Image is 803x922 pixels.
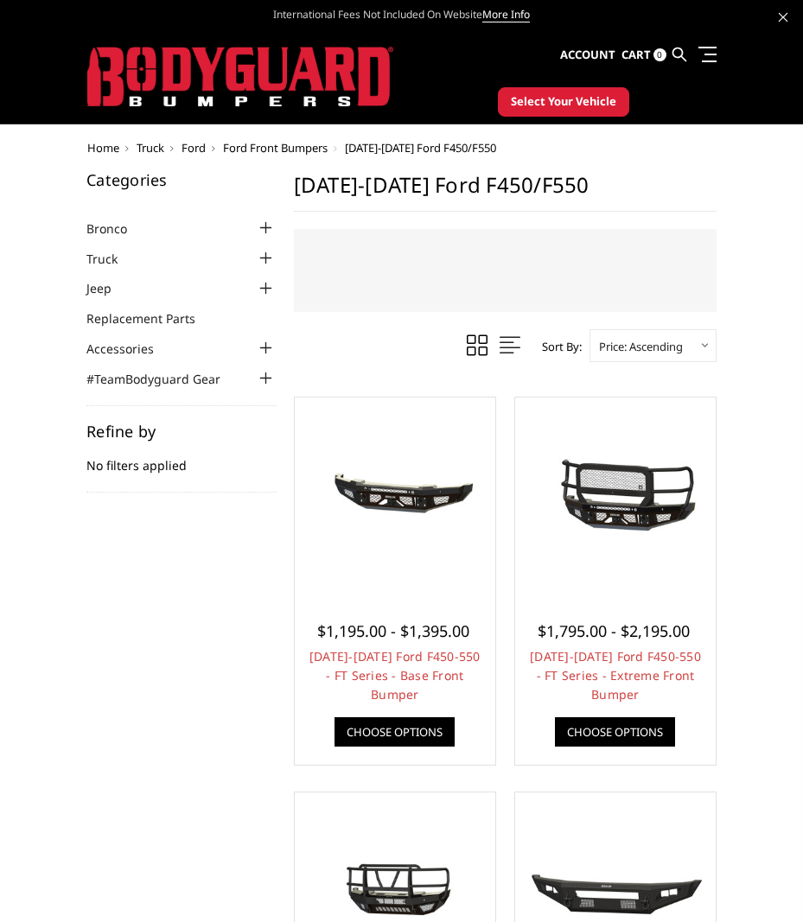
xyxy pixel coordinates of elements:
span: [DATE]-[DATE] Ford F450/F550 [345,140,496,156]
label: Sort By: [532,334,582,359]
img: 2023-2025 Ford F450-550 - FT Series - Extreme Front Bumper [519,453,711,543]
a: Accessories [86,340,175,358]
a: Truck [86,250,139,268]
a: #TeamBodyguard Gear [86,370,242,388]
h1: [DATE]-[DATE] Ford F450/F550 [294,172,717,212]
a: Ford Front Bumpers [223,140,328,156]
a: Replacement Parts [86,309,217,327]
a: Choose Options [335,717,455,747]
a: Choose Options [555,717,675,747]
h5: Refine by [86,423,277,439]
a: Ford [182,140,206,156]
iframe: Chat Widget [717,839,803,922]
div: No filters applied [86,423,277,493]
span: $1,795.00 - $2,195.00 [538,620,690,641]
h5: Categories [86,172,277,188]
a: Home [87,140,119,156]
a: [DATE]-[DATE] Ford F450-550 - FT Series - Base Front Bumper [309,648,481,703]
span: 0 [653,48,666,61]
span: Select Your Vehicle [511,93,616,111]
span: Cart [621,47,651,62]
button: Select Your Vehicle [498,87,629,117]
img: 2023-2025 Ford F450-550 - FT Series - Base Front Bumper [299,453,491,543]
a: [DATE]-[DATE] Ford F450-550 - FT Series - Extreme Front Bumper [530,648,701,703]
a: 2023-2025 Ford F450-550 - FT Series - Extreme Front Bumper 2023-2025 Ford F450-550 - FT Series - ... [519,402,711,594]
span: $1,195.00 - $1,395.00 [317,620,469,641]
span: Account [560,47,615,62]
a: Jeep [86,279,133,297]
a: Truck [137,140,164,156]
a: More Info [482,7,530,22]
a: Account [560,32,615,79]
img: BODYGUARD BUMPERS [87,47,393,107]
a: 2023-2025 Ford F450-550 - FT Series - Base Front Bumper [299,402,491,594]
a: Cart 0 [621,32,666,79]
a: Bronco [86,219,149,238]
